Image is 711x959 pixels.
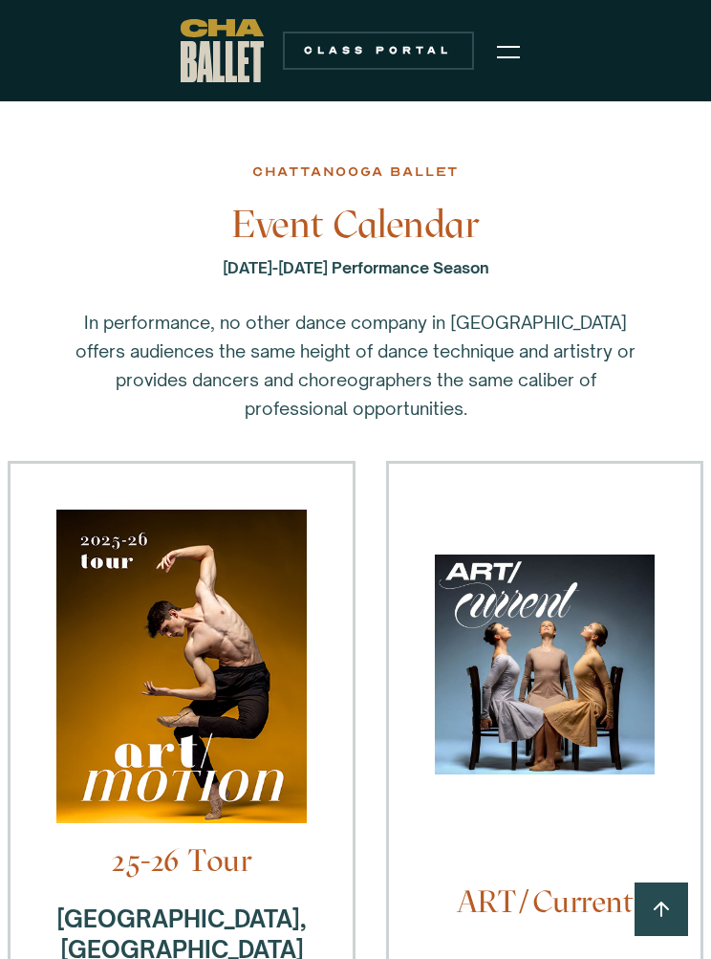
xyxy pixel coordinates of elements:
h4: ART/Current [435,883,655,920]
a: Class Portal [283,32,474,70]
h4: 25-26 Tour [56,842,307,879]
div: Class Portal [294,43,463,58]
h3: Event Calendar [45,201,666,247]
p: In performance, no other dance company in [GEOGRAPHIC_DATA] offers audiences the same height of d... [69,308,642,423]
div: chattanooga ballet [252,161,459,184]
div: menu [485,27,531,75]
strong: [DATE]-[DATE] Performance Season [223,258,489,277]
a: home [181,19,264,82]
